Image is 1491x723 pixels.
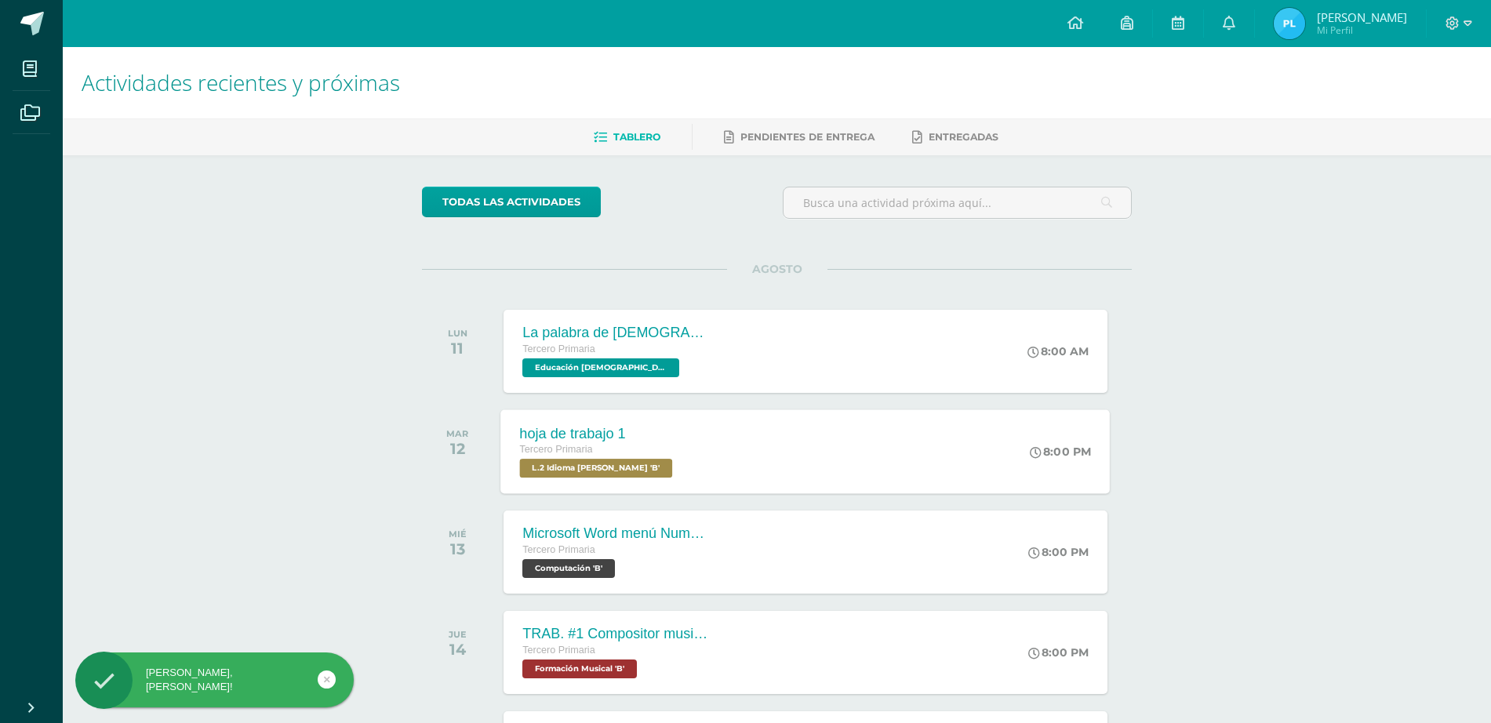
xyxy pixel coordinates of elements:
[522,343,595,354] span: Tercero Primaria
[522,358,679,377] span: Educación Cristiana 'B'
[82,67,400,97] span: Actividades recientes y próximas
[446,439,468,458] div: 12
[784,187,1131,218] input: Busca una actividad próxima aquí...
[1031,445,1092,459] div: 8:00 PM
[522,645,595,656] span: Tercero Primaria
[740,131,875,143] span: Pendientes de entrega
[520,444,593,455] span: Tercero Primaria
[594,125,660,150] a: Tablero
[1028,645,1089,659] div: 8:00 PM
[522,544,595,555] span: Tercero Primaria
[449,629,467,640] div: JUE
[522,325,711,341] div: La palabra de [DEMOGRAPHIC_DATA] es luz
[448,339,467,358] div: 11
[1027,344,1089,358] div: 8:00 AM
[1274,8,1305,39] img: e56f138525accb2705e4471cb03849bb.png
[912,125,998,150] a: Entregadas
[522,559,615,578] span: Computación 'B'
[1317,24,1407,37] span: Mi Perfil
[522,626,711,642] div: TRAB. #1 Compositor musical
[422,187,601,217] a: todas las Actividades
[522,525,711,542] div: Microsoft Word menú Numeración y viñetas
[520,459,673,478] span: L.2 Idioma Maya Kaqchikel 'B'
[724,125,875,150] a: Pendientes de entrega
[449,640,467,659] div: 14
[446,428,468,439] div: MAR
[522,659,637,678] span: Formación Musical 'B'
[929,131,998,143] span: Entregadas
[613,131,660,143] span: Tablero
[520,425,677,441] div: hoja de trabajo 1
[727,262,827,276] span: AGOSTO
[448,328,467,339] div: LUN
[449,529,467,540] div: MIÉ
[449,540,467,558] div: 13
[1028,545,1089,559] div: 8:00 PM
[75,666,354,694] div: [PERSON_NAME], [PERSON_NAME]!
[1317,9,1407,25] span: [PERSON_NAME]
